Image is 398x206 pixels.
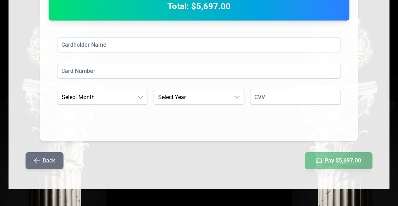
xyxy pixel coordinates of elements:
[57,1,341,12] h2: Total: $5,697.00
[154,90,230,104] span: Select Year
[57,90,133,104] span: Select Month
[230,90,244,104] div: dropdown trigger
[133,90,148,104] div: dropdown trigger
[305,152,372,169] button: Pay $5,697.00
[26,152,63,169] button: Back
